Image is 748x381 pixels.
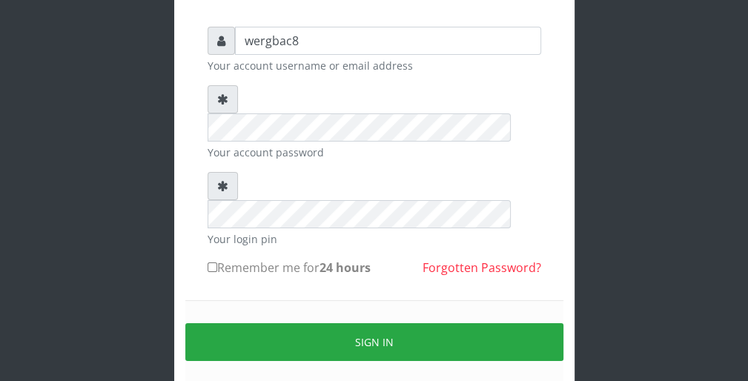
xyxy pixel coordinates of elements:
input: Username or email address [235,27,541,55]
a: Forgotten Password? [423,259,541,276]
label: Remember me for [208,259,371,276]
small: Your account password [208,145,541,160]
input: Remember me for24 hours [208,262,217,272]
button: Sign in [185,323,563,361]
small: Your login pin [208,231,541,247]
b: 24 hours [320,259,371,276]
small: Your account username or email address [208,58,541,73]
